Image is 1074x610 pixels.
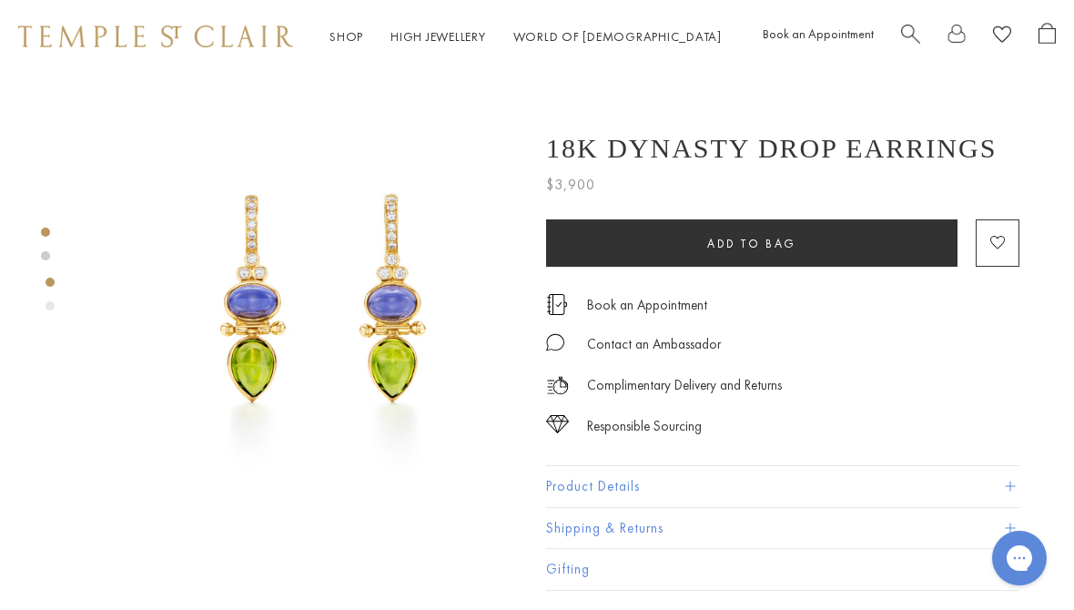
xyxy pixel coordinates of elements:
[587,333,721,356] div: Contact an Ambassador
[46,273,55,325] div: Product gallery navigation
[546,333,564,351] img: MessageIcon-01_2.svg
[546,294,568,315] img: icon_appointment.svg
[993,23,1011,51] a: View Wishlist
[587,374,782,397] p: Complimentary Delivery and Returns
[1039,23,1056,51] a: Open Shopping Bag
[546,549,1019,590] button: Gifting
[546,374,569,397] img: icon_delivery.svg
[546,415,569,433] img: icon_sourcing.svg
[901,23,920,51] a: Search
[390,28,486,45] a: High JewelleryHigh Jewellery
[546,508,1019,549] button: Shipping & Returns
[983,524,1056,592] iframe: Gorgias live chat messenger
[763,25,874,42] a: Book an Appointment
[587,415,702,438] div: Responsible Sourcing
[513,28,722,45] a: World of [DEMOGRAPHIC_DATA]World of [DEMOGRAPHIC_DATA]
[546,219,957,267] button: Add to bag
[91,73,519,501] img: 18K Dynasty Drop Earrings
[546,173,595,197] span: $3,900
[329,28,363,45] a: ShopShop
[546,133,997,164] h1: 18K Dynasty Drop Earrings
[587,295,707,315] a: Book an Appointment
[707,236,796,251] span: Add to bag
[18,25,293,47] img: Temple St. Clair
[546,466,1019,507] button: Product Details
[329,25,722,48] nav: Main navigation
